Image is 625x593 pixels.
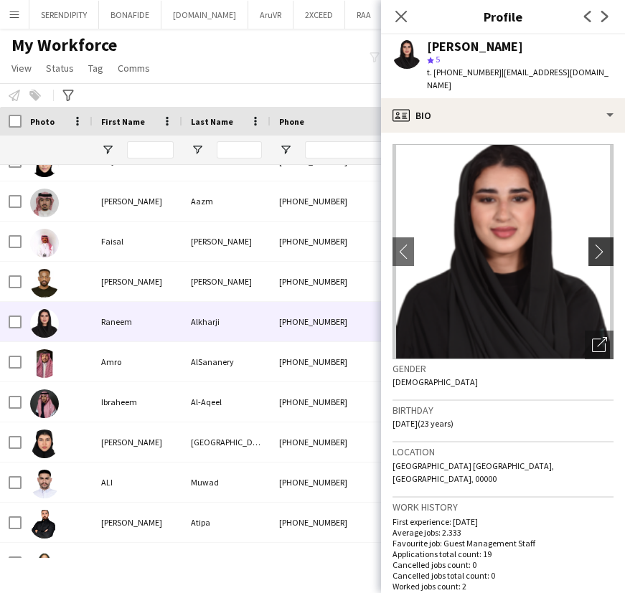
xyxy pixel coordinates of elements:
span: Phone [279,116,304,127]
span: First Name [101,116,145,127]
div: Bio [381,98,625,133]
input: Last Name Filter Input [217,141,262,158]
img: Ibraheem Al-Aqeel [30,389,59,418]
p: Applications total count: 19 [393,549,614,559]
h3: Profile [381,7,625,26]
div: [PERSON_NAME] [182,262,271,301]
p: Average jobs: 2.333 [393,527,614,538]
h3: Location [393,445,614,458]
div: Ibraheem [93,382,182,422]
div: [PHONE_NUMBER] [271,342,454,381]
span: [DEMOGRAPHIC_DATA] [393,376,478,387]
span: 5 [436,54,440,65]
div: [PHONE_NUMBER] [271,222,454,261]
button: SERENDIPITY [29,1,99,29]
a: Comms [112,59,156,77]
div: [PERSON_NAME] [93,181,182,221]
span: Photo [30,116,55,127]
span: Tag [88,62,103,75]
p: Worked jobs count: 2 [393,581,614,592]
div: [PERSON_NAME] [93,503,182,542]
div: [PERSON_NAME] [427,40,523,53]
button: Open Filter Menu [191,143,204,156]
span: My Workforce [11,34,117,56]
span: Status [46,62,74,75]
div: Al-Aqeel [182,382,271,422]
button: Open Filter Menu [279,143,292,156]
span: View [11,62,32,75]
button: RAA [345,1,383,29]
span: [GEOGRAPHIC_DATA] [GEOGRAPHIC_DATA], [GEOGRAPHIC_DATA], 00000 [393,460,554,484]
img: ALI Muwad [30,470,59,498]
div: Open photos pop-in [585,331,614,359]
span: | [EMAIL_ADDRESS][DOMAIN_NAME] [427,67,608,90]
h3: Work history [393,501,614,513]
p: Cancelled jobs total count: 0 [393,570,614,581]
div: [PHONE_NUMBER] [271,302,454,341]
div: Faisal [93,222,182,261]
p: First experience: [DATE] [393,516,614,527]
img: Mohammed Aazm [30,189,59,217]
div: Siren [93,543,182,582]
div: Alkharji [182,302,271,341]
button: BONAFIDE [99,1,161,29]
div: [PHONE_NUMBER] [271,462,454,502]
div: [PHONE_NUMBER] [271,422,454,462]
div: [PHONE_NUMBER] [271,181,454,221]
button: [DOMAIN_NAME] [161,1,248,29]
img: Crew avatar or photo [393,144,614,359]
div: [GEOGRAPHIC_DATA] [182,422,271,462]
input: First Name Filter Input [127,141,174,158]
span: Comms [118,62,150,75]
a: Tag [83,59,109,77]
span: Last Name [191,116,233,127]
button: 2XCEED [293,1,345,29]
img: Siren Nahdi [30,550,59,579]
input: Phone Filter Input [305,141,446,158]
img: Raneem Alkharji [30,309,59,338]
h3: Gender [393,362,614,375]
div: Nahdi [182,543,271,582]
span: t. [PHONE_NUMBER] [427,67,502,77]
div: [PHONE_NUMBER] [271,262,454,301]
div: [PHONE_NUMBER] [271,382,454,422]
app-action-btn: Advanced filters [60,87,77,104]
div: [PERSON_NAME] [93,262,182,301]
img: Amro AlSananery [30,349,59,378]
img: Faisal Abdullah [30,229,59,257]
button: Open Filter Menu [101,143,114,156]
div: [PERSON_NAME] [182,222,271,261]
div: ALI [93,462,182,502]
img: Jana Alsamaa [30,430,59,458]
p: Favourite job: Guest Management Staff [393,538,614,549]
div: [PHONE_NUMBER] [271,543,454,582]
div: Amro [93,342,182,381]
div: AlSananery [182,342,271,381]
button: AruVR [248,1,293,29]
div: Raneem [93,302,182,341]
h3: Birthday [393,404,614,417]
p: Cancelled jobs count: 0 [393,559,614,570]
a: View [6,59,37,77]
div: Aazm [182,181,271,221]
span: [DATE] (23 years) [393,418,454,429]
img: Mohammed Abdulrahman [30,269,59,298]
a: Status [40,59,80,77]
div: Muwad [182,462,271,502]
div: [PHONE_NUMBER] [271,503,454,542]
div: [PERSON_NAME] [93,422,182,462]
img: Osama Atipa [30,510,59,539]
div: Atipa [182,503,271,542]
